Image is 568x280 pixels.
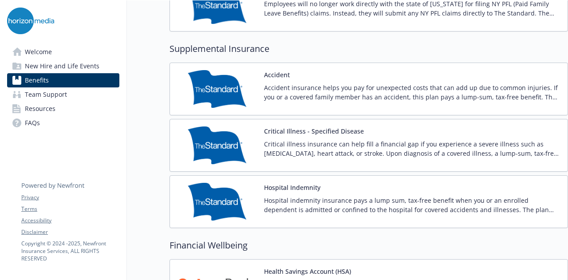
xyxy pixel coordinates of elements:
span: New Hire and Life Events [25,59,99,73]
span: FAQs [25,116,40,130]
a: Resources [7,102,119,116]
img: Standard Insurance Company carrier logo [177,126,257,164]
button: Critical Illness - Specified Disease [264,126,364,136]
a: Disclaimer [21,228,119,236]
span: Benefits [25,73,49,87]
a: Terms [21,205,119,213]
a: FAQs [7,116,119,130]
a: Team Support [7,87,119,102]
span: Welcome [25,45,52,59]
img: Standard Insurance Company carrier logo [177,183,257,221]
span: Team Support [25,87,67,102]
span: Resources [25,102,55,116]
a: Privacy [21,193,119,201]
img: Standard Insurance Company carrier logo [177,70,257,108]
a: New Hire and Life Events [7,59,119,73]
p: Critical illness insurance can help fill a financial gap if you experience a severe illness such ... [264,139,560,158]
p: Accident insurance helps you pay for unexpected costs that can add up due to common injuries. If ... [264,83,560,102]
h2: Financial Wellbeing [170,239,568,252]
button: Accident [264,70,290,79]
a: Benefits [7,73,119,87]
h2: Supplemental Insurance [170,42,568,55]
p: Copyright © 2024 - 2025 , Newfront Insurance Services, ALL RIGHTS RESERVED [21,240,119,262]
p: Hospital indemnity insurance pays a lump sum, tax-free benefit when you or an enrolled dependent ... [264,196,560,214]
a: Welcome [7,45,119,59]
a: Accessibility [21,217,119,225]
button: Hospital Indemnity [264,183,320,192]
button: Health Savings Account (HSA) [264,267,351,276]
